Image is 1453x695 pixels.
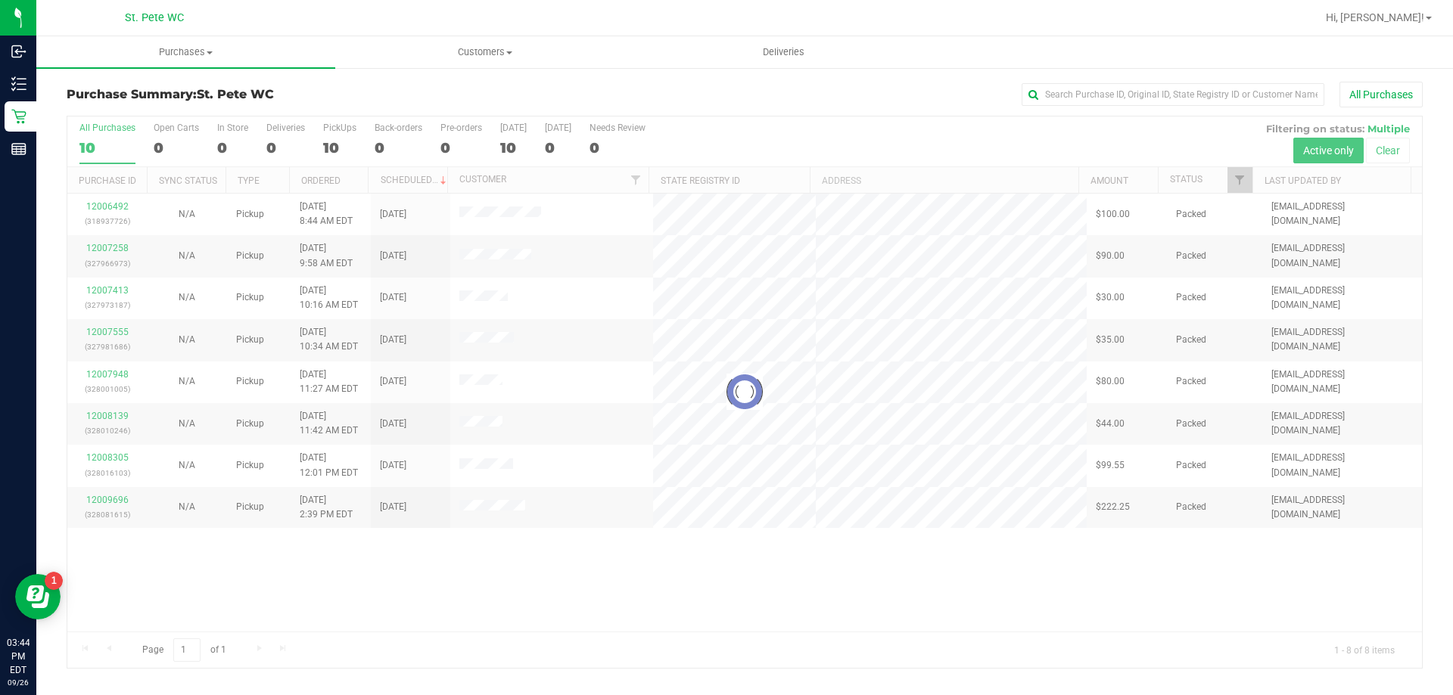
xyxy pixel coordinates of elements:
span: St. Pete WC [125,11,184,24]
span: Hi, [PERSON_NAME]! [1326,11,1424,23]
iframe: Resource center [15,574,61,619]
a: Purchases [36,36,335,68]
span: Purchases [36,45,335,59]
span: Customers [336,45,633,59]
a: Customers [335,36,634,68]
span: St. Pete WC [197,87,274,101]
span: Deliveries [742,45,825,59]
inline-svg: Inbound [11,44,26,59]
a: Deliveries [634,36,933,68]
inline-svg: Retail [11,109,26,124]
input: Search Purchase ID, Original ID, State Registry ID or Customer Name... [1022,83,1324,106]
inline-svg: Inventory [11,76,26,92]
iframe: Resource center unread badge [45,572,63,590]
inline-svg: Reports [11,141,26,157]
button: All Purchases [1339,82,1423,107]
h3: Purchase Summary: [67,88,518,101]
p: 09/26 [7,677,30,688]
p: 03:44 PM EDT [7,636,30,677]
